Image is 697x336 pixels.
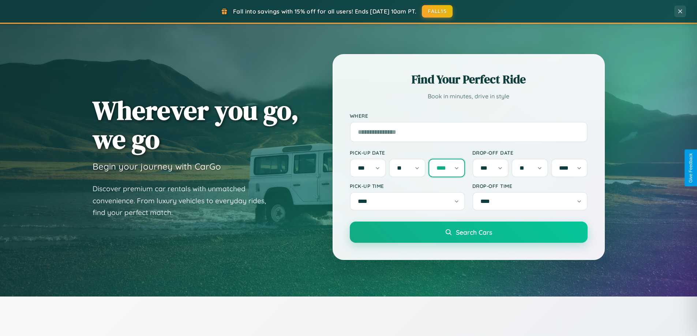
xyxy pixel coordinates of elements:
[456,228,492,236] span: Search Cars
[350,113,588,119] label: Where
[350,222,588,243] button: Search Cars
[93,183,276,219] p: Discover premium car rentals with unmatched convenience. From luxury vehicles to everyday rides, ...
[350,150,465,156] label: Pick-up Date
[350,91,588,102] p: Book in minutes, drive in style
[472,150,588,156] label: Drop-off Date
[472,183,588,189] label: Drop-off Time
[233,8,416,15] span: Fall into savings with 15% off for all users! Ends [DATE] 10am PT.
[422,5,453,18] button: FALL15
[93,161,221,172] h3: Begin your journey with CarGo
[93,96,299,154] h1: Wherever you go, we go
[350,183,465,189] label: Pick-up Time
[350,71,588,87] h2: Find Your Perfect Ride
[688,153,693,183] div: Give Feedback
